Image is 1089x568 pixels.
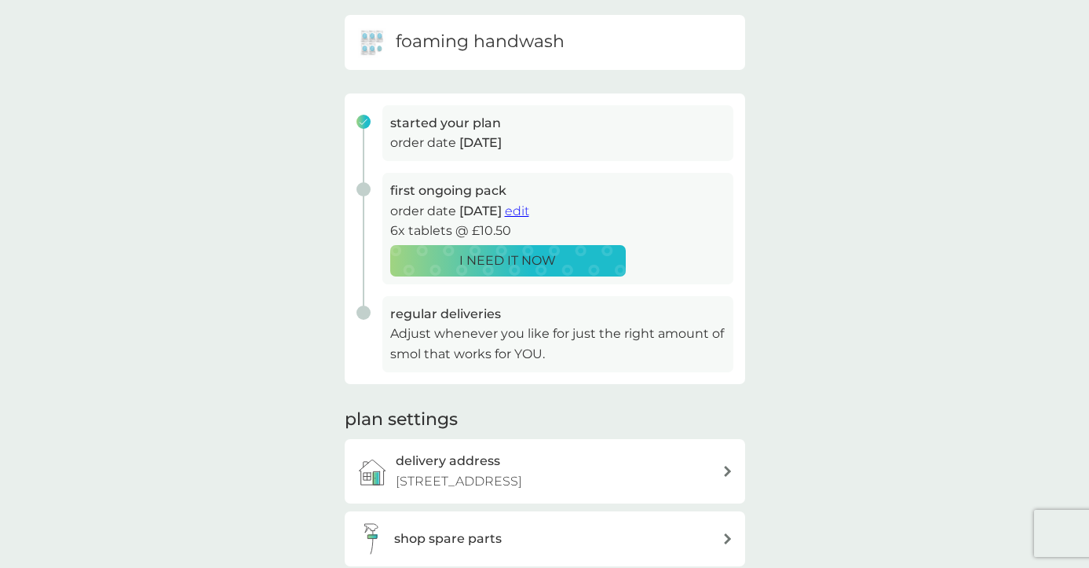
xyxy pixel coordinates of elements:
[390,113,725,134] h3: started your plan
[396,451,500,471] h3: delivery address
[390,221,725,241] p: 6x tablets @ £10.50
[345,439,745,503] a: delivery address[STREET_ADDRESS]
[505,203,529,218] span: edit
[390,201,725,222] p: order date
[390,304,725,324] h3: regular deliveries
[390,245,626,277] button: I NEED IT NOW
[345,408,458,432] h2: plan settings
[505,201,529,222] button: edit
[390,133,725,153] p: order date
[459,251,556,271] p: I NEED IT NOW
[356,27,388,58] img: foaming handwash
[394,529,502,549] h3: shop spare parts
[459,135,502,150] span: [DATE]
[390,181,725,201] h3: first ongoing pack
[396,471,522,492] p: [STREET_ADDRESS]
[396,30,565,54] h6: foaming handwash
[459,203,502,218] span: [DATE]
[345,511,745,566] button: shop spare parts
[390,324,725,364] p: Adjust whenever you like for just the right amount of smol that works for YOU.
